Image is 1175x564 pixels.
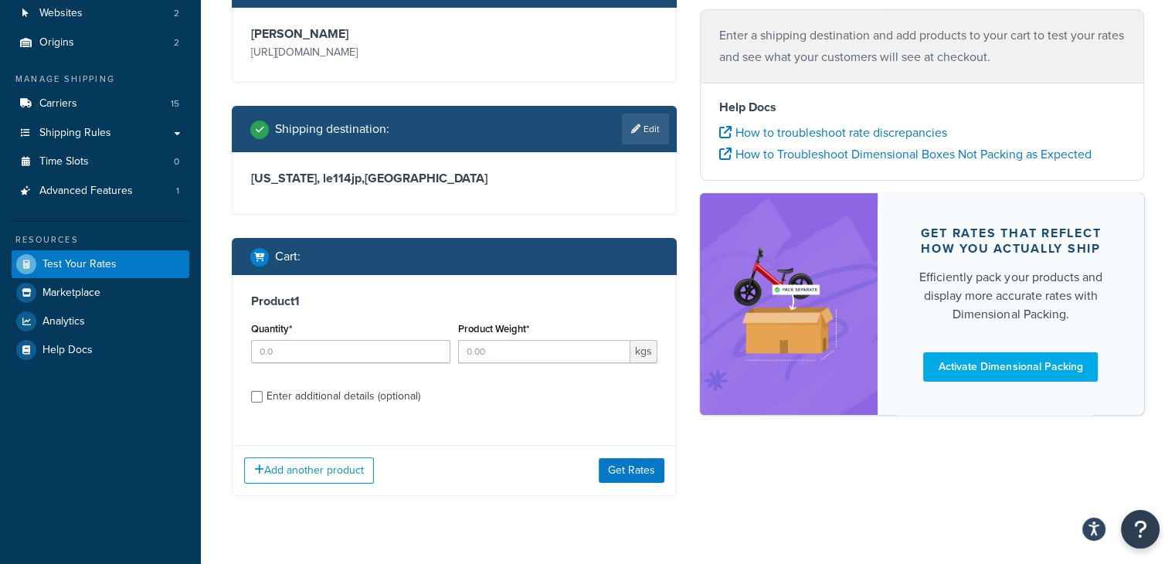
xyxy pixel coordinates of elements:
[39,185,133,198] span: Advanced Features
[251,323,292,335] label: Quantity*
[251,294,657,309] h3: Product 1
[12,73,189,86] div: Manage Shipping
[1121,510,1160,549] button: Open Resource Center
[12,307,189,335] a: Analytics
[174,155,179,168] span: 0
[12,148,189,176] li: Time Slots
[12,233,189,246] div: Resources
[39,97,77,110] span: Carriers
[39,7,83,20] span: Websites
[719,124,947,141] a: How to troubleshoot rate discrepancies
[174,7,179,20] span: 2
[723,216,854,391] img: feature-image-dim-d40ad3071a2b3c8e08177464837368e35600d3c5e73b18a22c1e4bb210dc32ac.png
[12,279,189,307] a: Marketplace
[599,458,664,483] button: Get Rates
[12,90,189,118] a: Carriers15
[12,177,189,206] li: Advanced Features
[12,90,189,118] li: Carriers
[251,391,263,403] input: Enter additional details (optional)
[39,155,89,168] span: Time Slots
[12,119,189,148] a: Shipping Rules
[622,114,669,144] a: Edit
[171,97,179,110] span: 15
[251,42,450,63] p: [URL][DOMAIN_NAME]
[630,340,657,363] span: kgs
[458,323,529,335] label: Product Weight*
[719,145,1092,163] a: How to Troubleshoot Dimensional Boxes Not Packing as Expected
[12,250,189,278] a: Test Your Rates
[458,340,630,363] input: 0.00
[12,29,189,57] a: Origins2
[39,36,74,49] span: Origins
[12,148,189,176] a: Time Slots0
[251,171,657,186] h3: [US_STATE], le114jp , [GEOGRAPHIC_DATA]
[915,268,1107,324] div: Efficiently pack your products and display more accurate rates with Dimensional Packing.
[719,98,1126,117] h4: Help Docs
[251,340,450,363] input: 0.0
[244,457,374,484] button: Add another product
[719,25,1126,68] p: Enter a shipping destination and add products to your cart to test your rates and see what your c...
[39,127,111,140] span: Shipping Rules
[42,315,85,328] span: Analytics
[12,177,189,206] a: Advanced Features1
[174,36,179,49] span: 2
[12,336,189,364] a: Help Docs
[42,344,93,357] span: Help Docs
[275,122,389,136] h2: Shipping destination :
[275,250,301,263] h2: Cart :
[42,287,100,300] span: Marketplace
[251,26,450,42] h3: [PERSON_NAME]
[915,226,1107,257] div: Get rates that reflect how you actually ship
[42,258,117,271] span: Test Your Rates
[923,352,1098,382] a: Activate Dimensional Packing
[176,185,179,198] span: 1
[267,386,420,407] div: Enter additional details (optional)
[12,29,189,57] li: Origins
